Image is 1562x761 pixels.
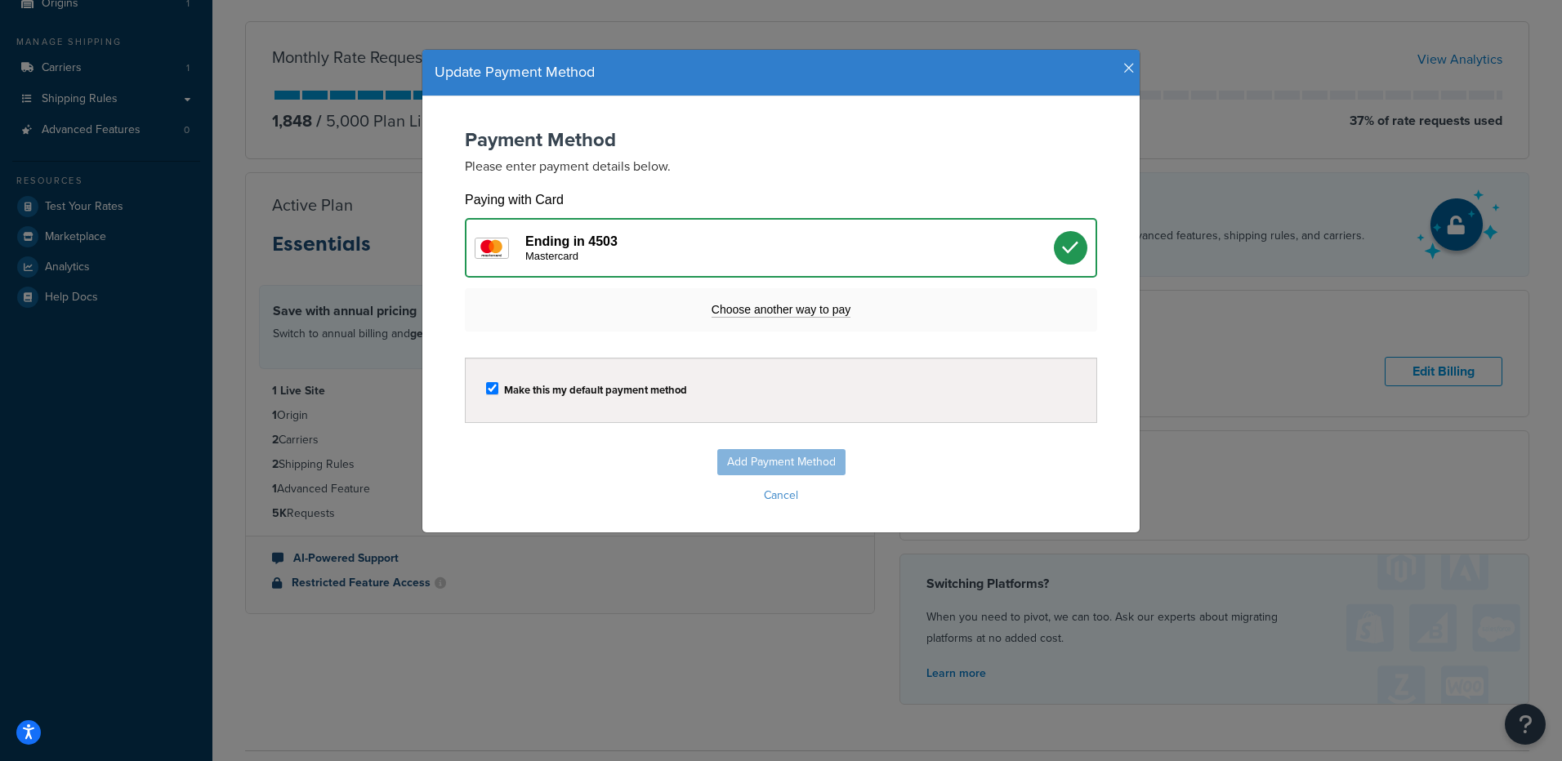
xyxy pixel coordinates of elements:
[465,157,1097,176] p: Please enter payment details below.
[712,303,850,318] span: Choose another way to pay
[465,288,1097,332] div: Choose another way to pay
[465,129,1097,150] h2: Payment Method
[465,218,1097,278] div: Ending in 4503Mastercard
[525,250,1054,263] div: Mastercard
[439,483,1123,508] button: Cancel
[435,62,1127,83] h4: Update Payment Method
[504,384,687,396] label: Make this my default payment method
[465,192,564,207] div: Paying with Card
[525,234,1054,262] div: Ending in 4503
